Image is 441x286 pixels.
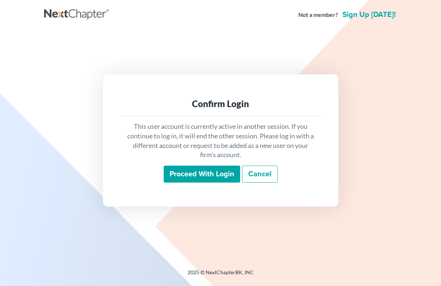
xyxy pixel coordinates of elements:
[341,11,397,18] a: Sign up [DATE]!
[242,166,278,183] a: Cancel
[127,122,315,160] p: This user account is currently active in another session. If you continue to log in, it will end ...
[127,98,315,110] div: Confirm Login
[298,11,338,19] strong: Not a member?
[164,166,240,183] input: Proceed with login
[44,269,397,282] div: 2025 © NextChapterBK, INC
